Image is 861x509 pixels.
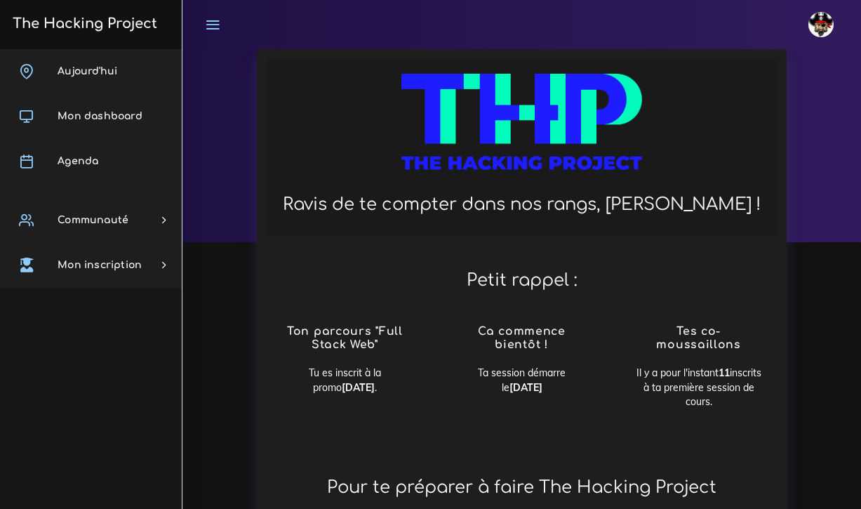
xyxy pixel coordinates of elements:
[58,66,117,77] span: Aujourd'hui
[636,325,762,352] h4: Tes co-moussaillons
[808,12,834,37] img: avatar
[281,325,408,352] h4: Ton parcours "Full Stack Web"
[58,260,142,270] span: Mon inscription
[58,215,128,225] span: Communauté
[509,381,542,394] b: [DATE]
[342,381,375,394] b: [DATE]
[719,366,730,379] b: 11
[458,366,585,395] p: Ta session démarre le
[636,366,762,409] p: Il y a pour l'instant inscrits à ta première session de cours.
[281,194,762,215] h2: Ravis de te compter dans nos rangs, [PERSON_NAME] !
[281,366,408,395] p: Tu es inscrit à la promo .
[58,111,142,121] span: Mon dashboard
[58,156,98,166] span: Agenda
[458,325,585,352] h4: Ca commence bientôt !
[8,16,157,32] h3: The Hacking Project
[401,74,641,185] img: logo
[267,256,777,305] h2: Petit rappel :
